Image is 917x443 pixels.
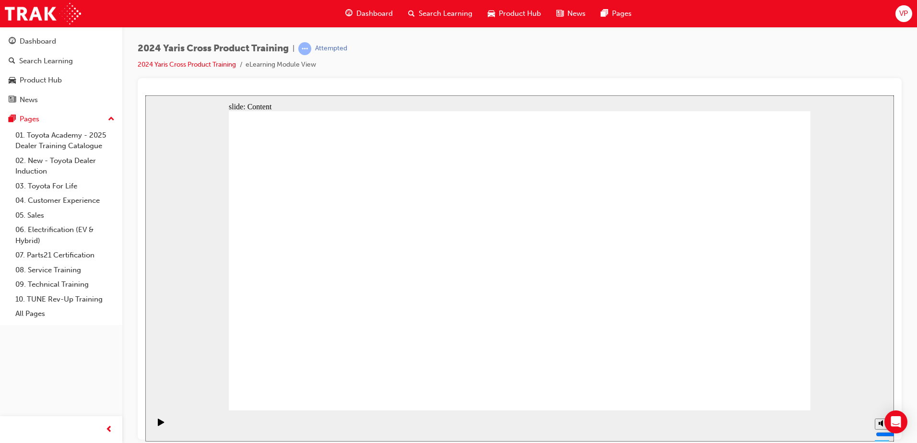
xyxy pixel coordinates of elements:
[899,8,908,19] span: VP
[593,4,639,23] a: pages-iconPages
[408,8,415,20] span: search-icon
[12,292,118,307] a: 10. TUNE Rev-Up Training
[293,43,294,54] span: |
[4,52,118,70] a: Search Learning
[549,4,593,23] a: news-iconNews
[12,306,118,321] a: All Pages
[4,110,118,128] button: Pages
[12,128,118,153] a: 01. Toyota Academy - 2025 Dealer Training Catalogue
[9,115,16,124] span: pages-icon
[246,59,316,70] li: eLearning Module View
[20,94,38,105] div: News
[12,248,118,263] a: 07. Parts21 Certification
[12,193,118,208] a: 04. Customer Experience
[345,8,353,20] span: guage-icon
[725,315,744,346] div: misc controls
[9,57,15,66] span: search-icon
[20,36,56,47] div: Dashboard
[884,410,907,433] div: Open Intercom Messenger
[567,8,586,19] span: News
[12,263,118,278] a: 08. Service Training
[400,4,480,23] a: search-iconSearch Learning
[12,179,118,194] a: 03. Toyota For Life
[9,96,16,105] span: news-icon
[5,315,21,346] div: playback controls
[9,37,16,46] span: guage-icon
[12,222,118,248] a: 06. Electrification (EV & Hybrid)
[5,323,21,339] button: Play (Ctrl+Alt+P)
[108,113,115,126] span: up-icon
[356,8,393,19] span: Dashboard
[488,8,495,20] span: car-icon
[20,114,39,125] div: Pages
[4,31,118,110] button: DashboardSearch LearningProduct HubNews
[315,44,347,53] div: Attempted
[556,8,564,20] span: news-icon
[480,4,549,23] a: car-iconProduct Hub
[12,208,118,223] a: 05. Sales
[499,8,541,19] span: Product Hub
[419,8,472,19] span: Search Learning
[4,33,118,50] a: Dashboard
[106,424,113,436] span: prev-icon
[338,4,400,23] a: guage-iconDashboard
[601,8,608,20] span: pages-icon
[298,42,311,55] span: learningRecordVerb_ATTEMPT-icon
[4,91,118,109] a: News
[5,3,81,24] img: Trak
[4,71,118,89] a: Product Hub
[612,8,632,19] span: Pages
[20,75,62,86] div: Product Hub
[729,323,745,334] button: Mute (Ctrl+Alt+M)
[12,153,118,179] a: 02. New - Toyota Dealer Induction
[9,76,16,85] span: car-icon
[19,56,73,67] div: Search Learning
[138,43,289,54] span: 2024 Yaris Cross Product Training
[138,60,236,69] a: 2024 Yaris Cross Product Training
[895,5,912,22] button: VP
[12,277,118,292] a: 09. Technical Training
[730,335,792,343] input: volume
